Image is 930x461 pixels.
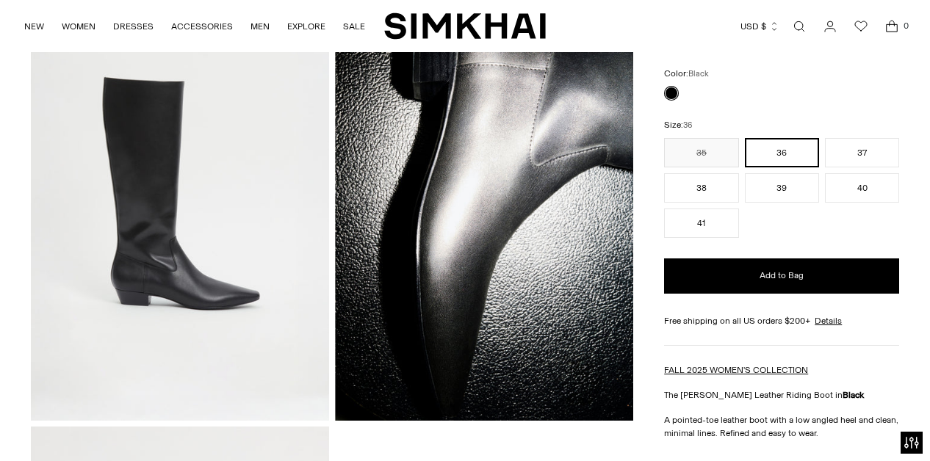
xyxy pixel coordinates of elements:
[171,10,233,43] a: ACCESSORIES
[62,10,95,43] a: WOMEN
[745,173,819,203] button: 39
[825,138,899,167] button: 37
[664,138,738,167] button: 35
[287,10,325,43] a: EXPLORE
[664,388,899,402] p: The [PERSON_NAME] Leather Riding Boot in
[664,258,899,294] button: Add to Bag
[664,413,899,440] p: A pointed-toe leather boot with a low angled heel and clean, minimal lines. Refined and easy to w...
[664,173,738,203] button: 38
[815,314,842,327] a: Details
[343,10,365,43] a: SALE
[785,12,814,41] a: Open search modal
[664,118,692,132] label: Size:
[846,12,876,41] a: Wishlist
[664,67,709,81] label: Color:
[664,365,808,375] a: FALL 2025 WOMEN'S COLLECTION
[688,69,709,79] span: Black
[664,314,899,327] div: Free shipping on all US orders $200+
[745,138,819,167] button: 36
[877,12,906,41] a: Open cart modal
[250,10,270,43] a: MEN
[683,120,692,130] span: 36
[384,12,546,40] a: SIMKHAI
[825,173,899,203] button: 40
[899,19,912,32] span: 0
[760,269,804,282] span: Add to Bag
[113,10,154,43] a: DRESSES
[664,208,738,238] button: 41
[843,390,864,400] strong: Black
[740,10,779,43] button: USD $
[24,10,44,43] a: NEW
[815,12,845,41] a: Go to the account page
